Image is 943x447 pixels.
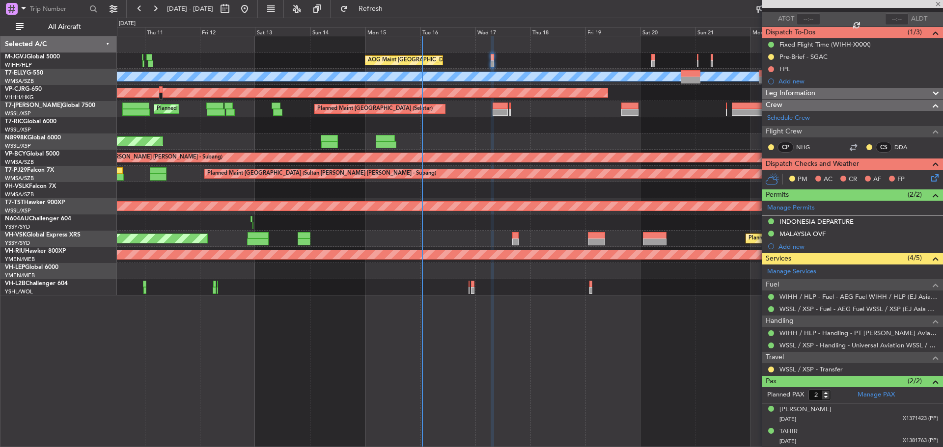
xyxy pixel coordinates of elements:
[5,70,27,76] span: T7-ELLY
[750,27,805,36] div: Mon 22
[5,248,66,254] a: VH-RIUHawker 800XP
[908,253,922,263] span: (4/5)
[5,103,62,108] span: T7-[PERSON_NAME]
[5,200,65,206] a: T7-TSTHawker 900XP
[876,142,892,153] div: CS
[858,390,895,400] a: Manage PAX
[779,438,796,445] span: [DATE]
[894,143,916,152] a: DDA
[5,167,27,173] span: T7-PJ29
[5,239,30,247] a: YSSY/SYD
[779,305,938,313] a: WSSL / XSP - Fuel - AEG Fuel WSSL / XSP (EJ Asia Only)
[5,264,58,270] a: VH-LEPGlobal 6000
[585,27,640,36] div: Fri 19
[897,175,905,184] span: FP
[908,189,922,200] span: (2/2)
[5,135,61,141] a: N8998KGlobal 6000
[530,27,585,36] div: Thu 18
[5,272,35,279] a: YMEN/MEB
[779,427,798,437] div: TAHIR
[5,184,29,189] span: 9H-VSLK
[779,65,790,73] div: FPL
[766,352,784,363] span: Travel
[475,27,530,36] div: Wed 17
[5,175,34,182] a: WMSA/SZB
[5,191,34,198] a: WMSA/SZB
[119,20,136,28] div: [DATE]
[167,4,213,13] span: [DATE] - [DATE]
[5,119,23,125] span: T7-RIC
[779,217,854,226] div: INDONESIA DEPARTURE
[796,143,818,152] a: NHG
[873,175,881,184] span: AF
[5,264,25,270] span: VH-LEP
[903,415,938,423] span: X1371423 (PP)
[317,102,433,116] div: Planned Maint [GEOGRAPHIC_DATA] (Seletar)
[11,19,107,35] button: All Aircraft
[5,167,54,173] a: T7-PJ29Falcon 7X
[778,77,938,85] div: Add new
[908,27,922,37] span: (1/3)
[779,230,826,238] div: MALAYSIA OVF
[5,223,30,231] a: YSSY/SYD
[767,113,810,123] a: Schedule Crew
[911,14,927,24] span: ALDT
[5,200,24,206] span: T7-TST
[5,281,26,287] span: VH-L2B
[5,248,25,254] span: VH-RIU
[767,267,816,277] a: Manage Services
[5,216,29,222] span: N604AU
[350,5,391,12] span: Refresh
[779,292,938,301] a: WIHH / HLP - Fuel - AEG Fuel WIHH / HLP (EJ Asia Only)
[766,158,859,170] span: Dispatch Checks and Weather
[779,40,871,49] div: Fixed Flight Time (WIHH-XXXX)
[779,329,938,337] a: WIHH / HLP - Handling - PT [PERSON_NAME] Aviasi WIHH / HLP
[420,27,475,36] div: Tue 16
[695,27,750,36] div: Sun 21
[5,151,26,157] span: VP-BCY
[767,390,804,400] label: Planned PAX
[766,253,791,264] span: Services
[5,94,34,101] a: VHHH/HKG
[766,279,779,290] span: Fuel
[777,142,794,153] div: CP
[5,207,31,214] a: WSSL/XSP
[30,1,86,16] input: Trip Number
[5,158,34,166] a: WMSA/SZB
[5,232,81,238] a: VH-VSKGlobal Express XRS
[157,102,253,116] div: Planned Maint Dubai (Al Maktoum Intl)
[824,175,832,184] span: AC
[903,437,938,445] span: X1381763 (PP)
[5,78,34,85] a: WMSA/SZB
[5,61,32,69] a: WIHH/HLP
[5,216,71,222] a: N604AUChallenger 604
[5,110,31,117] a: WSSL/XSP
[779,341,938,349] a: WSSL / XSP - Handling - Universal Aviation WSSL / XSP
[207,166,436,181] div: Planned Maint [GEOGRAPHIC_DATA] (Sultan [PERSON_NAME] [PERSON_NAME] - Subang)
[908,376,922,386] span: (2/2)
[779,53,828,61] div: Pre-Brief - SGAC
[5,151,59,157] a: VP-BCYGlobal 5000
[798,175,807,184] span: PM
[90,27,145,36] div: Wed 10
[310,27,365,36] div: Sun 14
[5,142,31,150] a: WSSL/XSP
[365,27,420,36] div: Mon 15
[368,53,483,68] div: AOG Maint [GEOGRAPHIC_DATA] (Halim Intl)
[5,232,27,238] span: VH-VSK
[779,405,832,415] div: [PERSON_NAME]
[335,1,394,17] button: Refresh
[5,119,56,125] a: T7-RICGlobal 6000
[749,231,862,246] div: Planned Maint Sydney ([PERSON_NAME] Intl)
[778,14,794,24] span: ATOT
[5,54,60,60] a: M-JGVJGlobal 5000
[26,24,104,30] span: All Aircraft
[255,27,310,36] div: Sat 13
[766,376,777,387] span: Pax
[200,27,255,36] div: Fri 12
[5,281,68,287] a: VH-L2BChallenger 604
[779,365,843,373] a: WSSL / XSP - Transfer
[640,27,695,36] div: Sat 20
[849,175,857,184] span: CR
[5,288,33,295] a: YSHL/WOL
